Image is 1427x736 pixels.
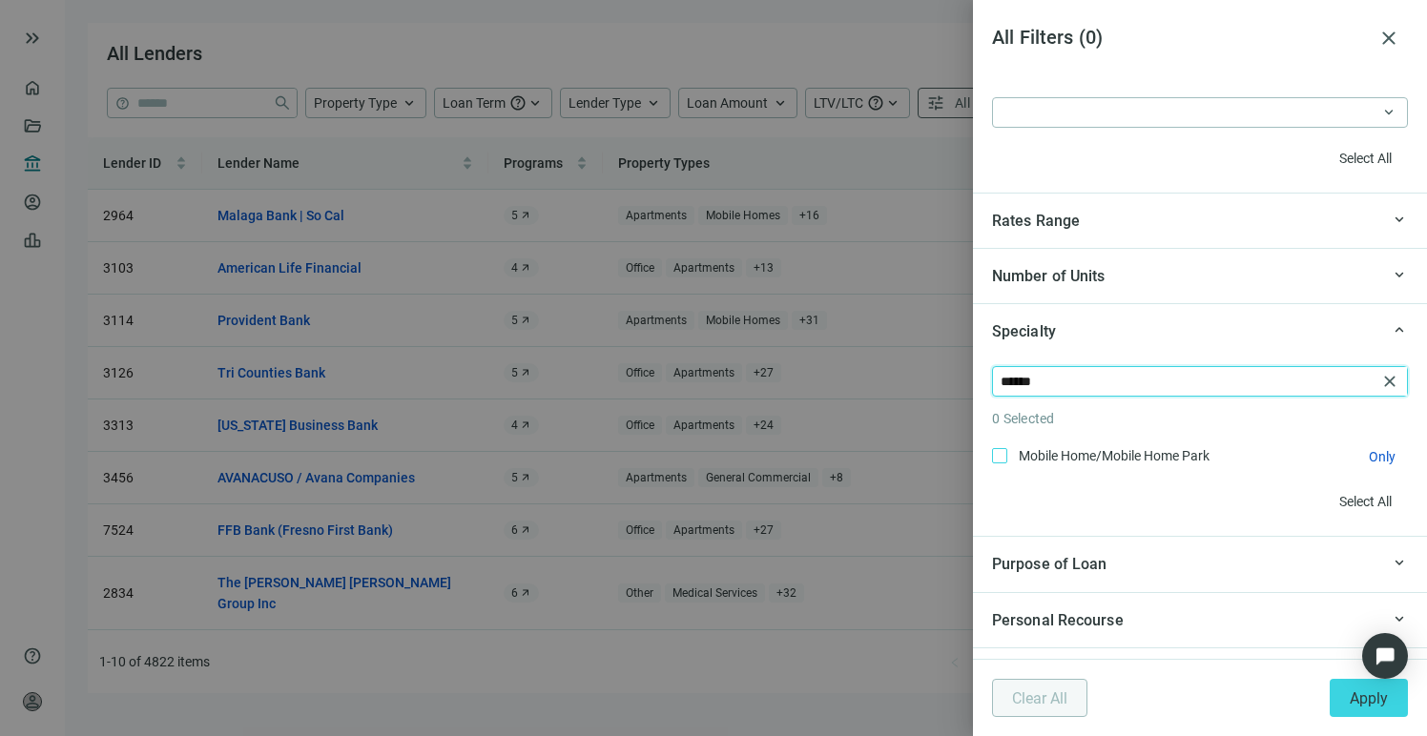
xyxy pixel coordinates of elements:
[1330,679,1408,717] button: Apply
[1362,633,1408,679] div: Open Intercom Messenger
[1007,445,1217,466] span: Mobile Home/Mobile Home Park
[1369,449,1396,464] span: Only
[1377,27,1400,50] span: close
[973,647,1427,703] div: keyboard_arrow_upInterest-Only
[992,679,1087,717] button: Clear All
[973,193,1427,248] div: keyboard_arrow_upRates Range
[992,322,1056,340] span: Specialty
[1323,486,1408,517] button: Select All
[992,267,1106,285] span: Number of Units
[1339,494,1392,509] span: Select All
[973,248,1427,303] div: keyboard_arrow_upNumber of Units
[973,592,1427,647] div: keyboard_arrow_upPersonal Recourse
[973,303,1427,358] div: keyboard_arrow_upSpecialty
[1323,143,1408,174] button: Select All
[992,555,1107,573] span: Purpose of Loan
[992,23,1370,52] article: All Filters ( 0 )
[1370,19,1408,57] button: close
[1368,448,1396,465] button: Mobile Home/Mobile Home Park
[992,611,1124,629] span: Personal Recourse
[1380,372,1399,391] span: close
[1350,689,1388,707] span: Apply
[992,212,1080,230] span: Rates Range
[973,536,1427,591] div: keyboard_arrow_upPurpose of Loan
[992,408,1408,429] article: 0 Selected
[1339,151,1392,166] span: Select All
